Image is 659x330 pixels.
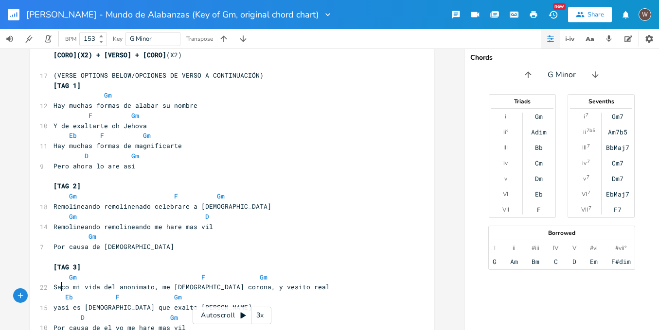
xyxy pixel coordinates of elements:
div: i [505,113,506,120]
div: Gm7 [612,113,623,120]
div: VI [582,190,587,198]
div: #vii° [615,244,626,252]
div: VII [502,206,509,214]
div: New [553,3,566,10]
span: [TAG 2] [53,181,81,190]
div: Sevenths [568,99,634,104]
div: C [554,258,558,265]
sup: 7 [588,204,591,212]
span: Gm [170,313,178,322]
div: v [504,175,507,182]
sup: 7b5 [587,127,595,134]
span: Gm [69,273,77,281]
div: Triads [489,99,555,104]
div: 3x [251,307,269,324]
span: Saco mi vida del anonimato, me [DEMOGRAPHIC_DATA] corona, y vesito real [53,282,330,291]
span: (X2) [53,50,182,59]
sup: 7 [586,111,588,119]
span: Remolineando remolineando me hare mas vil [53,222,213,231]
div: Borrowed [489,230,635,236]
span: Gm [131,151,139,160]
div: Bm [532,258,539,265]
span: Gm [217,192,225,200]
span: Hay muchas formas de magnificarte [53,141,182,150]
span: Y de exaltarte oh Jehova [53,121,147,130]
span: D [81,313,85,322]
div: III [582,144,587,151]
span: yasi es [DEMOGRAPHIC_DATA] que exalta [PERSON_NAME] [53,303,252,312]
div: v [583,175,586,182]
span: Gm [143,131,151,140]
div: D [572,258,576,265]
div: Cm [535,159,543,167]
sup: 7 [587,142,590,150]
div: Gm [535,113,543,120]
div: Em [590,258,598,265]
span: Por causa de [DEMOGRAPHIC_DATA] [53,242,174,251]
button: New [543,6,563,23]
div: I [494,244,496,252]
div: III [503,144,508,151]
div: Am7b5 [608,128,627,136]
div: Key [113,36,123,42]
span: Eb [65,293,73,301]
span: G Minor [130,34,152,43]
span: Remolineando remolinenado celebrare a [DEMOGRAPHIC_DATA] [53,202,271,211]
div: Dm7 [612,175,623,182]
div: Autoscroll [193,307,271,324]
span: (VERSE OPTIONS BELOW/OPCIONES DE VERSO A CONTINUACIÓN) [53,71,264,80]
span: F [174,192,178,200]
div: V [572,244,576,252]
div: Bb [535,144,543,151]
div: BPM [65,36,76,42]
span: Hay muchas formas de alabar su nombre [53,101,197,110]
div: EbMaj7 [606,190,629,198]
button: Share [568,7,612,22]
sup: 7 [587,173,589,181]
span: Eb [69,131,77,140]
div: iv [503,159,508,167]
div: F [537,206,541,214]
span: [PERSON_NAME] - Mundo de Alabanzas (Key of Gm, original chord chart) [26,10,319,19]
span: D [205,212,209,221]
div: Cm7 [612,159,623,167]
span: Gm [174,293,182,301]
span: F [116,293,120,301]
div: ii [513,244,516,252]
div: Am [510,258,518,265]
div: Chords [470,54,653,61]
span: Gm [69,192,77,200]
div: i [584,113,585,120]
div: ii° [503,128,508,136]
div: F#dim [611,258,631,265]
div: VI [503,190,508,198]
div: IV [553,244,558,252]
div: Share [588,10,604,19]
div: ii [583,128,586,136]
sup: 7 [587,158,590,165]
div: Eb [535,190,543,198]
span: F [201,273,205,281]
div: Wesley [639,8,651,21]
span: Gm [260,273,267,281]
div: #iii [532,244,539,252]
div: BbMaj7 [606,144,629,151]
div: #vi [590,244,598,252]
div: VII [581,206,588,214]
div: iv [582,159,587,167]
div: G [493,258,497,265]
span: [TAG 3] [53,263,81,271]
span: G Minor [548,69,576,81]
div: Transpose [186,36,213,42]
span: F [89,111,92,120]
span: F [100,131,104,140]
span: D [85,151,89,160]
span: [CORO](X2) + [VERSO] + [CORO] [53,50,166,59]
span: [TAG 1] [53,81,81,90]
button: W [639,3,651,26]
span: Gm [69,212,77,221]
div: F7 [614,206,622,214]
div: Dm [535,175,543,182]
span: Gm [104,91,112,99]
sup: 7 [588,189,590,197]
